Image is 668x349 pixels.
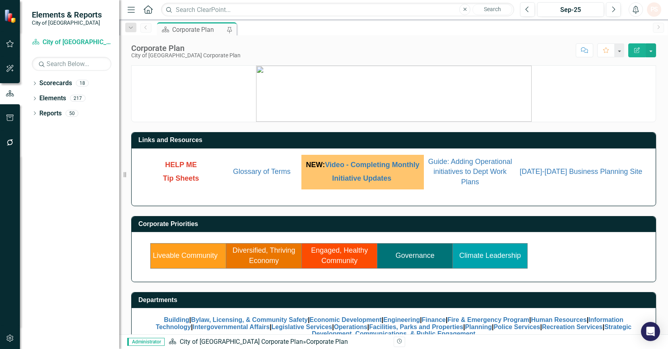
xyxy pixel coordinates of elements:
[332,174,391,182] a: Initiative Updates
[537,2,604,17] button: Sep-25
[484,6,501,12] span: Search
[233,246,295,265] a: Diversified, Thriving Economy
[641,322,660,341] div: Open Intercom Messenger
[272,324,332,330] a: Legislative Services
[422,316,446,323] a: Finance
[520,168,642,175] a: [DATE]-[DATE] Business Planning Site
[233,168,291,175] a: Glossary of Terms
[172,25,225,35] div: Corporate Plan
[540,5,601,15] div: Sep-25
[493,324,540,330] a: Police Services
[310,316,382,323] a: Economic Development
[383,316,420,323] a: Engineering
[127,338,165,346] span: Administrator
[156,316,623,330] a: Information Technology
[164,316,189,323] a: Building
[138,296,652,304] h3: Departments
[165,161,197,169] span: HELP ME
[39,94,66,103] a: Elements
[306,338,348,345] div: Corporate Plan
[163,174,199,182] span: Tip Sheets
[191,316,308,323] a: Bylaw, Licensing, & Community Safety
[459,252,521,259] a: Climate Leadership
[4,9,18,23] img: ClearPoint Strategy
[165,162,197,168] a: HELP ME
[32,19,102,26] small: City of [GEOGRAPHIC_DATA]
[138,136,652,144] h3: Links and Resources
[542,324,603,330] a: Recreation Services
[447,316,529,323] a: Fire & Emergency Program
[531,316,587,323] a: Human Resources
[472,4,512,15] button: Search
[306,161,419,169] span: NEW:
[32,38,111,47] a: City of [GEOGRAPHIC_DATA] Corporate Plan
[312,324,631,337] a: Strategic Development, Communications, & Public Engagement
[66,110,78,117] div: 50
[32,57,111,71] input: Search Below...
[32,10,102,19] span: Elements & Reports
[161,3,514,17] input: Search ClearPoint...
[428,158,512,186] span: Guide: Adding Operational initiatives to Dept Work Plans
[153,252,217,259] a: Liveable Community
[180,338,303,345] a: City of [GEOGRAPHIC_DATA] Corporate Plan
[369,324,463,330] a: Facilities, Parks and Properties
[311,246,368,265] a: Engaged, Healthy Community
[39,109,62,118] a: Reports
[325,161,419,169] a: Video - Completing Monthly
[131,44,241,53] div: Corporate Plan
[428,159,512,185] a: Guide: Adding Operational initiatives to Dept Work Plans
[396,252,435,259] a: Governance
[70,95,85,102] div: 217
[647,2,661,17] button: PS
[193,324,270,330] a: Intergovernmental Affairs
[334,324,367,330] a: Operations
[163,175,199,182] a: Tip Sheets
[138,220,652,228] h3: Corporate Priorities
[39,79,72,88] a: Scorecards
[76,80,89,87] div: 18
[131,53,241,58] div: City of [GEOGRAPHIC_DATA] Corporate Plan
[169,337,388,347] div: »
[465,324,492,330] a: Planning
[156,316,631,337] span: | | | | | | | | | | | | | | |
